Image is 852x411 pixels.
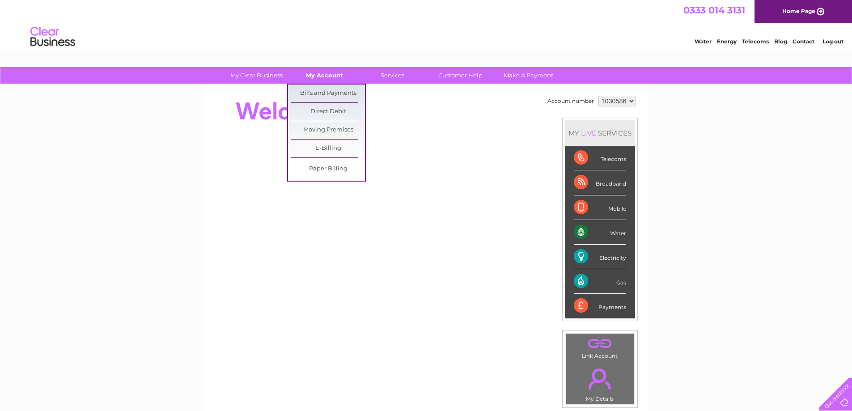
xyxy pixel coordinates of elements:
[215,5,638,43] div: Clear Business is a trading name of Verastar Limited (registered in [GEOGRAPHIC_DATA] No. 3667643...
[291,140,365,157] a: E-Billing
[545,93,596,109] td: Account number
[574,220,626,245] div: Water
[565,361,635,405] td: My Details
[742,38,769,45] a: Telecoms
[574,294,626,318] div: Payments
[574,170,626,195] div: Broadband
[574,146,626,170] div: Telecoms
[568,336,632,352] a: .
[288,67,361,84] a: My Account
[793,38,814,45] a: Contact
[568,363,632,394] a: .
[822,38,844,45] a: Log out
[291,121,365,139] a: Moving Premises
[291,85,365,102] a: Bills and Payments
[30,23,76,51] img: logo.png
[574,269,626,294] div: Gas
[220,67,293,84] a: My Clear Business
[695,38,712,45] a: Water
[291,160,365,178] a: Paper Billing
[574,195,626,220] div: Mobile
[717,38,737,45] a: Energy
[774,38,787,45] a: Blog
[683,4,745,16] a: 0333 014 3131
[565,120,635,146] div: MY SERVICES
[565,333,635,361] td: Link Account
[424,67,497,84] a: Customer Help
[291,103,365,121] a: Direct Debit
[574,245,626,269] div: Electricity
[579,129,598,137] div: LIVE
[492,67,565,84] a: Make A Payment
[356,67,429,84] a: Services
